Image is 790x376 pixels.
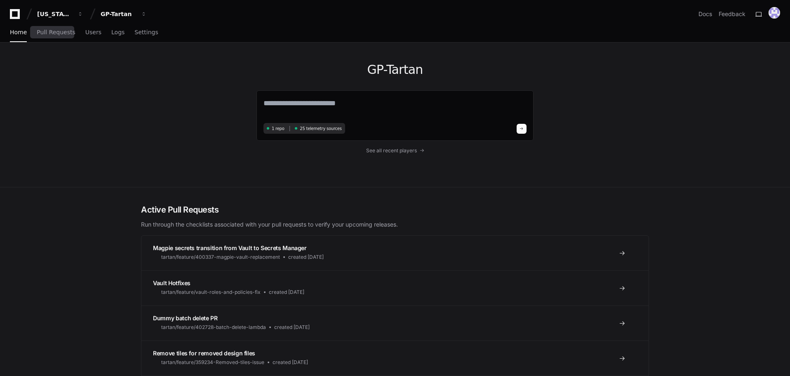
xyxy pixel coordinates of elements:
[101,10,136,18] div: GP-Tartan
[272,125,284,132] span: 1 repo
[274,324,310,331] span: created [DATE]
[161,324,266,331] span: tartan/feature/402728-batch-delete-lambda
[141,236,649,270] a: Magpie secrets transition from Vault to Secrets Managertartan/feature/400337-magpie-vault-replace...
[10,30,27,35] span: Home
[85,30,101,35] span: Users
[698,10,712,18] a: Docs
[153,315,218,322] span: Dummy batch delete PR
[161,359,264,366] span: tartan/feature/359234-Removed-tiles-issue
[37,23,75,42] a: Pull Requests
[769,7,780,19] img: 179045704
[134,30,158,35] span: Settings
[141,220,649,229] p: Run through the checklists associated with your pull requests to verify your upcoming releases.
[153,244,307,251] span: Magpie secrets transition from Vault to Secrets Manager
[10,23,27,42] a: Home
[141,341,649,376] a: Remove tiles for removed design filestartan/feature/359234-Removed-tiles-issuecreated [DATE]
[719,10,745,18] button: Feedback
[141,305,649,341] a: Dummy batch delete PRtartan/feature/402728-batch-delete-lambdacreated [DATE]
[134,23,158,42] a: Settings
[37,30,75,35] span: Pull Requests
[300,125,341,132] span: 25 telemetry sources
[141,270,649,305] a: Vault Hotfixestartan/feature/vault-roles-and-policies-fixcreated [DATE]
[269,289,304,296] span: created [DATE]
[141,204,649,215] h2: Active Pull Requests
[288,254,324,260] span: created [DATE]
[97,7,150,21] button: GP-Tartan
[161,254,280,260] span: tartan/feature/400337-magpie-vault-replacement
[34,7,87,21] button: [US_STATE] Pacific
[111,30,125,35] span: Logs
[161,289,261,296] span: tartan/feature/vault-roles-and-policies-fix
[366,147,417,154] span: See all recent players
[256,62,534,77] h1: GP-Tartan
[111,23,125,42] a: Logs
[273,359,308,366] span: created [DATE]
[85,23,101,42] a: Users
[153,350,255,357] span: Remove tiles for removed design files
[153,279,190,286] span: Vault Hotfixes
[37,10,73,18] div: [US_STATE] Pacific
[256,147,534,154] a: See all recent players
